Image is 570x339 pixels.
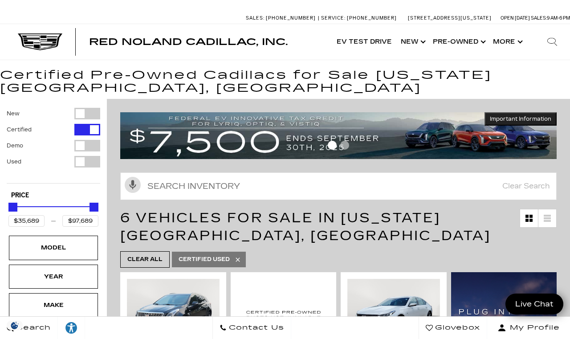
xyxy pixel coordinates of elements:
[120,210,491,244] span: 6 Vehicles for Sale in [US_STATE][GEOGRAPHIC_DATA], [GEOGRAPHIC_DATA]
[408,15,492,21] a: [STREET_ADDRESS][US_STATE]
[9,236,98,260] div: ModelModel
[433,322,480,334] span: Glovebox
[89,37,288,46] a: Red Noland Cadillac, Inc.
[520,209,538,227] a: Grid View
[511,299,558,309] span: Live Chat
[89,37,288,47] span: Red Noland Cadillac, Inc.
[7,157,21,166] label: Used
[340,141,349,150] span: Go to slide 2
[7,109,20,118] label: New
[125,177,141,193] svg: Click to toggle on voice search
[4,321,25,330] section: Click to Open Cookie Consent Modal
[179,254,230,265] span: Certified Used
[534,24,570,60] div: Search
[347,15,397,21] span: [PHONE_NUMBER]
[4,321,25,330] img: Opt-Out Icon
[501,15,530,21] span: Open [DATE]
[127,254,163,265] span: Clear All
[490,115,551,123] span: Important Information
[396,24,428,60] a: New
[58,321,85,335] div: Explore your accessibility options
[18,33,62,50] img: Cadillac Dark Logo with Cadillac White Text
[8,215,45,227] input: Minimum
[14,322,51,334] span: Search
[120,112,557,159] img: vrp-tax-ending-august-version
[266,15,316,21] span: [PHONE_NUMBER]
[31,243,76,253] div: Model
[419,317,487,339] a: Glovebox
[246,16,318,20] a: Sales: [PHONE_NUMBER]
[489,24,525,60] button: More
[428,24,489,60] a: Pre-Owned
[8,203,17,212] div: Minimum Price
[58,317,85,339] a: Explore your accessibility options
[227,322,284,334] span: Contact Us
[487,317,570,339] button: Open user profile menu
[9,265,98,289] div: YearYear
[484,112,557,126] button: Important Information
[7,141,23,150] label: Demo
[62,215,98,227] input: Maximum
[212,317,291,339] a: Contact Us
[90,203,98,212] div: Maximum Price
[531,15,547,21] span: Sales:
[8,200,98,227] div: Price
[7,108,100,183] div: Filter by Vehicle Type
[120,172,557,200] input: Search Inventory
[332,24,396,60] a: EV Test Drive
[328,141,337,150] span: Go to slide 1
[547,15,570,21] span: 9 AM-6 PM
[31,300,76,310] div: Make
[321,15,346,21] span: Service:
[9,293,98,317] div: MakeMake
[11,192,96,200] h5: Price
[505,294,563,314] a: Live Chat
[506,322,560,334] span: My Profile
[7,125,32,134] label: Certified
[246,15,265,21] span: Sales:
[31,272,76,282] div: Year
[318,16,399,20] a: Service: [PHONE_NUMBER]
